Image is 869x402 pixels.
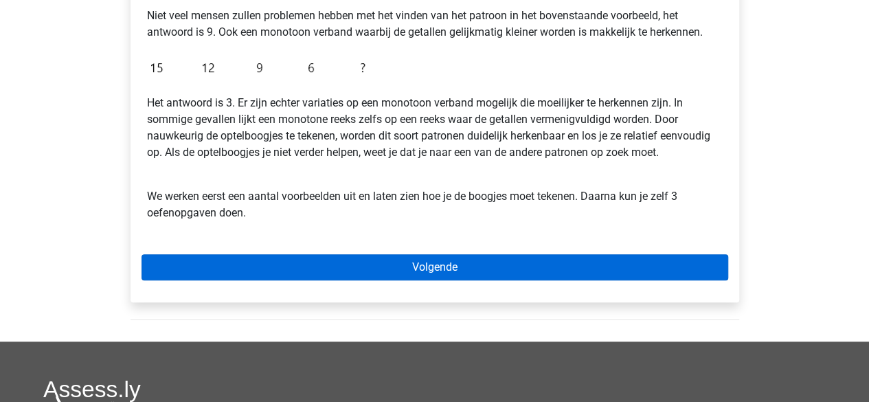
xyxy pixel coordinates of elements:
p: We werken eerst een aantal voorbeelden uit en laten zien hoe je de boogjes moet tekenen. Daarna k... [147,172,723,221]
p: Het antwoord is 3. Er zijn echter variaties op een monotoon verband mogelijk die moeilijker te he... [147,95,723,161]
p: Niet veel mensen zullen problemen hebben met het vinden van het patroon in het bovenstaande voorb... [147,8,723,41]
img: Figure sequences Example 2.png [147,52,372,84]
a: Volgende [142,254,728,280]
